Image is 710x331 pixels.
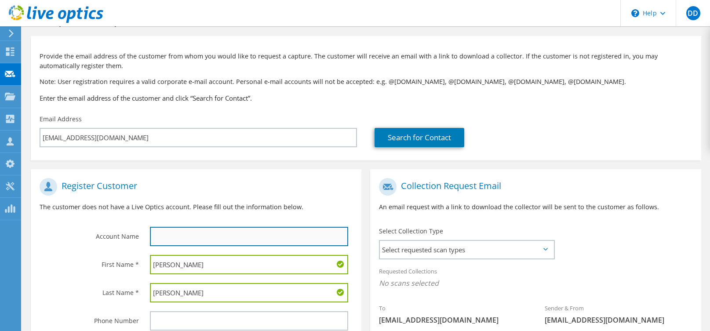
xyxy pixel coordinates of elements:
p: The customer does not have a Live Optics account. Please fill out the information below. [40,202,353,212]
span: [EMAIL_ADDRESS][DOMAIN_NAME] [379,315,527,325]
label: Account Name [40,227,139,241]
a: Search for Contact [375,128,464,147]
label: Last Name * [40,283,139,297]
div: To [370,299,535,329]
div: Requested Collections [370,262,701,295]
p: An email request with a link to download the collector will be sent to the customer as follows. [379,202,692,212]
label: First Name * [40,255,139,269]
span: No scans selected [379,278,692,288]
svg: \n [631,9,639,17]
p: Provide the email address of the customer from whom you would like to request a capture. The cust... [40,51,692,71]
label: Email Address [40,115,82,124]
h1: Register Customer [40,178,348,196]
span: Select requested scan types [380,241,553,258]
p: Note: User registration requires a valid corporate e-mail account. Personal e-mail accounts will ... [40,77,692,87]
div: Sender & From [536,299,701,329]
span: [EMAIL_ADDRESS][DOMAIN_NAME] [545,315,692,325]
label: Select Collection Type [379,227,443,236]
h3: Enter the email address of the customer and click “Search for Contact”. [40,93,692,103]
h1: Collection Request Email [379,178,688,196]
label: Phone Number [40,311,139,325]
span: DD [686,6,700,20]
